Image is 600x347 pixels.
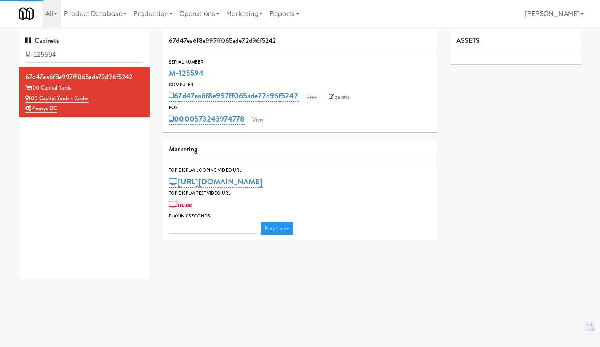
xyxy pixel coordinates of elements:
[169,212,431,220] div: Play in X seconds
[19,6,34,21] img: Micromart
[169,189,431,198] div: Top Display Test Video Url
[169,81,431,89] div: Computer
[169,166,431,175] div: Top Display Looping Video Url
[169,199,192,210] a: none
[456,36,480,45] span: ASSETS
[169,176,263,188] a: [URL][DOMAIN_NAME]
[169,90,298,102] a: 67d47ea6f8e997ff065ade72d96f5242
[25,83,144,93] div: 100 Capital Yards
[25,104,57,113] a: Pennys DC
[25,71,144,83] div: 67d47ea6f8e997ff065ade72d96f5242
[261,222,293,235] a: Play Once
[169,113,245,125] a: 0000573243974778
[325,91,354,103] a: Balena
[302,91,321,103] a: View
[25,36,59,45] span: Cabinets
[169,58,431,66] div: Serial Number
[163,30,437,52] div: 67d47ea6f8e997ff065ade72d96f5242
[25,47,144,63] input: Search cabinets
[19,67,150,117] li: 67d47ea6f8e997ff065ade72d96f5242100 Capital Yards 100 Capital Yards - CoolerPennys DC
[169,144,197,154] span: Marketing
[169,67,203,79] a: M-125594
[25,94,89,103] a: 100 Capital Yards - Cooler
[169,103,431,112] div: POS
[248,114,267,126] a: View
